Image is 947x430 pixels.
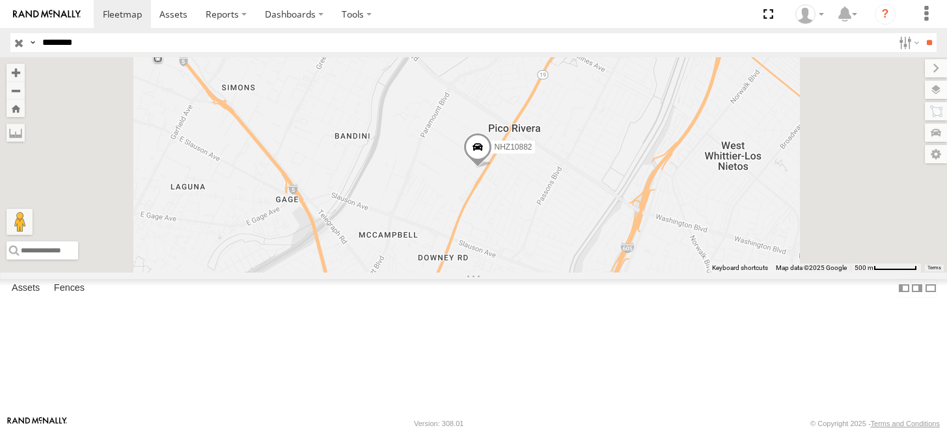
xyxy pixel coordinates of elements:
div: Zulema McIntosch [791,5,829,24]
label: Dock Summary Table to the Right [911,279,924,298]
div: © Copyright 2025 - [810,420,940,427]
label: Assets [5,280,46,298]
button: Drag Pegman onto the map to open Street View [7,209,33,235]
button: Zoom out [7,81,25,100]
button: Zoom in [7,64,25,81]
label: Measure [7,124,25,142]
i: ? [875,4,896,25]
img: rand-logo.svg [13,10,81,19]
label: Map Settings [925,145,947,163]
span: NHZ10882 [494,143,532,152]
span: 500 m [855,264,873,271]
span: Map data ©2025 Google [776,264,847,271]
label: Fences [48,280,91,298]
label: Hide Summary Table [924,279,937,298]
button: Zoom Home [7,100,25,117]
label: Dock Summary Table to the Left [898,279,911,298]
button: Map Scale: 500 m per 63 pixels [851,263,921,273]
button: Keyboard shortcuts [712,263,768,273]
a: Visit our Website [7,417,67,430]
a: Terms and Conditions [871,420,940,427]
a: Terms (opens in new tab) [927,265,941,270]
div: Version: 308.01 [414,420,463,427]
label: Search Query [27,33,38,52]
label: Search Filter Options [894,33,922,52]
